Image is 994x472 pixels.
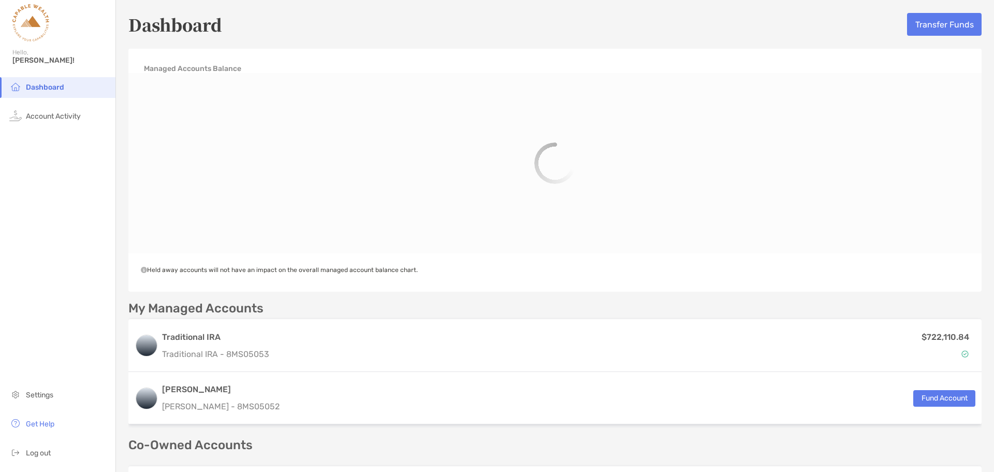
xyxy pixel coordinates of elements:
[162,348,269,361] p: Traditional IRA - 8MS05053
[162,331,269,344] h3: Traditional IRA
[9,446,22,459] img: logout icon
[26,420,54,428] span: Get Help
[907,13,982,36] button: Transfer Funds
[128,12,222,36] h5: Dashboard
[9,388,22,401] img: settings icon
[26,112,81,121] span: Account Activity
[26,391,53,399] span: Settings
[12,4,49,41] img: Zoe Logo
[136,335,157,356] img: logo account
[128,302,264,315] p: My Managed Accounts
[144,64,241,73] h4: Managed Accounts Balance
[9,80,22,93] img: household icon
[162,400,280,413] p: [PERSON_NAME] - 8MS05052
[136,388,157,409] img: logo account
[9,109,22,122] img: activity icon
[26,449,51,457] span: Log out
[162,383,280,396] h3: [PERSON_NAME]
[141,266,418,274] span: Held away accounts will not have an impact on the overall managed account balance chart.
[128,439,982,452] p: Co-Owned Accounts
[913,390,975,407] button: Fund Account
[26,83,64,92] span: Dashboard
[12,56,109,65] span: [PERSON_NAME]!
[961,350,969,357] img: Account Status icon
[9,417,22,430] img: get-help icon
[922,331,969,344] p: $722,110.84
